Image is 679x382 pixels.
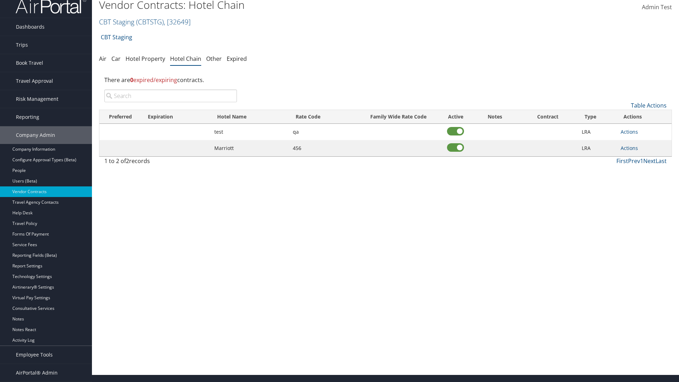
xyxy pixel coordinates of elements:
td: Marriott [211,140,289,156]
th: Expiration: activate to sort column ascending [141,110,211,124]
a: Prev [628,157,640,165]
th: Family Wide Rate Code: activate to sort column ascending [358,110,439,124]
a: Air [99,55,106,63]
a: Hotel Property [126,55,165,63]
td: LRA [578,124,617,140]
span: Travel Approval [16,72,53,90]
th: Active: activate to sort column ascending [439,110,472,124]
span: AirPortal® Admin [16,364,58,382]
span: Employee Tools [16,346,53,364]
td: test [211,124,289,140]
div: There are contracts. [99,70,672,89]
td: qa [289,124,358,140]
a: Expired [227,55,247,63]
a: Actions [621,128,638,135]
a: CBT Staging [99,17,191,27]
a: Last [656,157,667,165]
a: 1 [640,157,643,165]
a: Car [111,55,121,63]
td: LRA [578,140,617,156]
a: Next [643,157,656,165]
td: 456 [289,140,358,156]
span: Company Admin [16,126,55,144]
span: Admin Test [642,3,672,11]
strong: 0 [130,76,133,84]
a: First [616,157,628,165]
span: Book Travel [16,54,43,72]
input: Search [104,89,237,102]
span: Trips [16,36,28,54]
a: CBT Staging [101,30,132,44]
th: Type: activate to sort column ascending [578,110,617,124]
th: Rate Code: activate to sort column ascending [289,110,358,124]
a: Other [206,55,222,63]
span: expired/expiring [130,76,177,84]
span: , [ 32649 ] [164,17,191,27]
div: 1 to 2 of records [104,157,237,169]
th: Hotel Name: activate to sort column ascending [211,110,289,124]
a: Actions [621,145,638,151]
span: Dashboards [16,18,45,36]
span: Risk Management [16,90,58,108]
span: Reporting [16,108,39,126]
th: Notes: activate to sort column ascending [472,110,518,124]
th: Preferred: activate to sort column ascending [99,110,141,124]
span: ( CBTSTG ) [136,17,164,27]
th: Contract: activate to sort column ascending [517,110,578,124]
th: Actions [617,110,672,124]
span: 2 [126,157,129,165]
a: Table Actions [631,102,667,109]
a: Hotel Chain [170,55,201,63]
